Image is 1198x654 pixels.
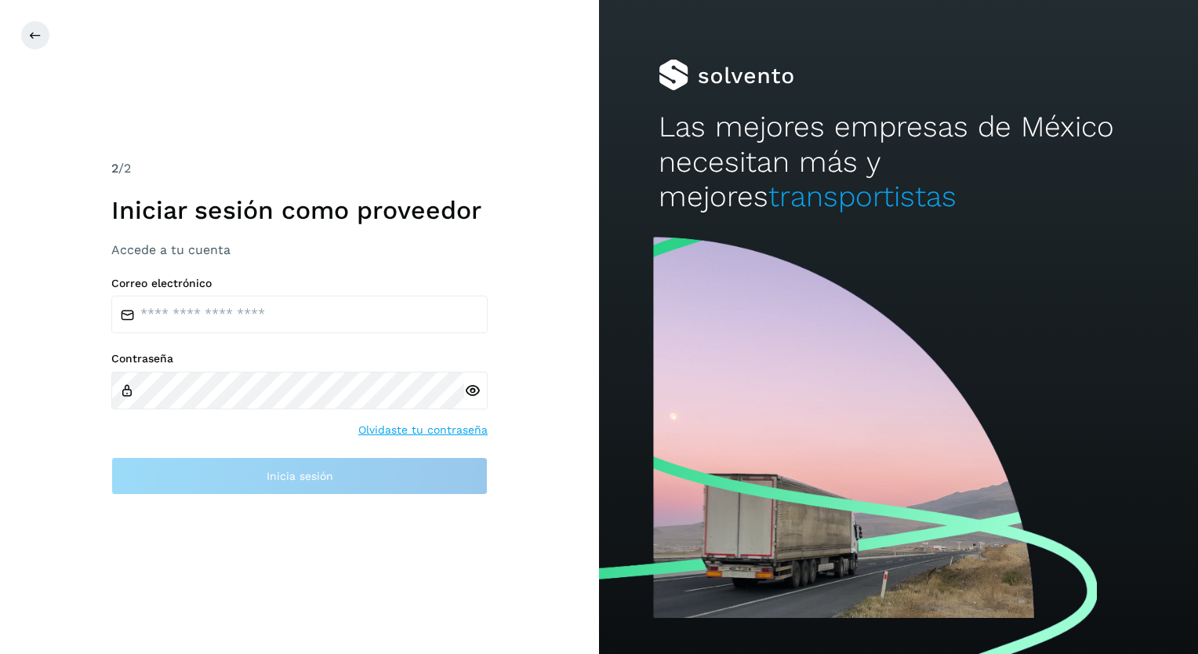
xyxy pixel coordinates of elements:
span: Inicia sesión [267,471,333,481]
h3: Accede a tu cuenta [111,242,488,257]
div: /2 [111,159,488,178]
span: transportistas [768,180,957,213]
span: 2 [111,161,118,176]
h2: Las mejores empresas de México necesitan más y mejores [659,110,1138,214]
a: Olvidaste tu contraseña [358,422,488,438]
button: Inicia sesión [111,457,488,495]
label: Correo electrónico [111,277,488,290]
h1: Iniciar sesión como proveedor [111,195,488,225]
label: Contraseña [111,352,488,365]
